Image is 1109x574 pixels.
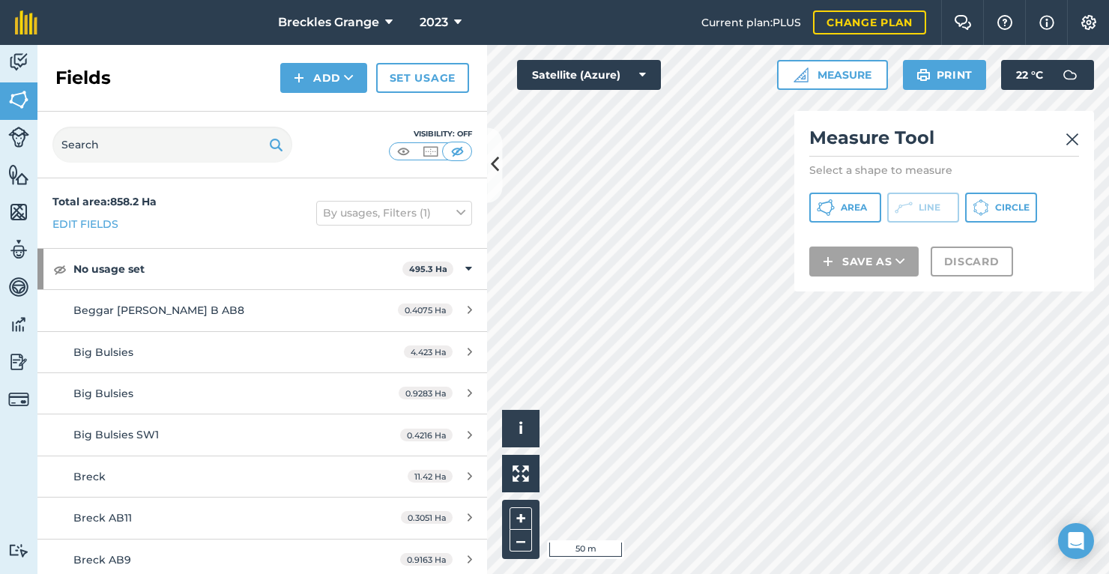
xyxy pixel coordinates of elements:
span: 0.9163 Ha [400,553,453,566]
input: Search [52,127,292,163]
img: svg+xml;base64,PD94bWwgdmVyc2lvbj0iMS4wIiBlbmNvZGluZz0idXRmLTgiPz4KPCEtLSBHZW5lcmF0b3I6IEFkb2JlIE... [8,313,29,336]
img: svg+xml;base64,PD94bWwgdmVyc2lvbj0iMS4wIiBlbmNvZGluZz0idXRmLTgiPz4KPCEtLSBHZW5lcmF0b3I6IEFkb2JlIE... [1055,60,1085,90]
button: + [510,507,532,530]
span: 11.42 Ha [408,470,453,483]
img: svg+xml;base64,PD94bWwgdmVyc2lvbj0iMS4wIiBlbmNvZGluZz0idXRmLTgiPz4KPCEtLSBHZW5lcmF0b3I6IEFkb2JlIE... [8,238,29,261]
span: Line [919,202,940,214]
a: Beggar [PERSON_NAME] B AB80.4075 Ha [37,290,487,330]
button: i [502,410,540,447]
strong: No usage set [73,249,402,289]
img: svg+xml;base64,PHN2ZyB4bWxucz0iaHR0cDovL3d3dy53My5vcmcvMjAwMC9zdmciIHdpZHRoPSIxOCIgaGVpZ2h0PSIyNC... [53,260,67,278]
span: 4.423 Ha [404,345,453,358]
button: Line [887,193,959,223]
span: 0.4075 Ha [398,303,453,316]
h2: Measure Tool [809,126,1079,157]
button: By usages, Filters (1) [316,201,472,225]
img: A cog icon [1080,15,1098,30]
img: Four arrows, one pointing top left, one top right, one bottom right and the last bottom left [513,465,529,482]
div: Visibility: Off [388,128,472,140]
span: Breckles Grange [278,13,379,31]
button: Satellite (Azure) [517,60,661,90]
span: Breck AB9 [73,553,131,567]
span: Breck AB11 [73,511,132,525]
img: Two speech bubbles overlapping with the left bubble in the forefront [954,15,972,30]
span: Big Bulsies [73,387,133,400]
img: svg+xml;base64,PHN2ZyB4bWxucz0iaHR0cDovL3d3dy53My5vcmcvMjAwMC9zdmciIHdpZHRoPSIxOSIgaGVpZ2h0PSIyNC... [916,66,931,84]
img: svg+xml;base64,PD94bWwgdmVyc2lvbj0iMS4wIiBlbmNvZGluZz0idXRmLTgiPz4KPCEtLSBHZW5lcmF0b3I6IEFkb2JlIE... [8,127,29,148]
img: svg+xml;base64,PHN2ZyB4bWxucz0iaHR0cDovL3d3dy53My5vcmcvMjAwMC9zdmciIHdpZHRoPSI1NiIgaGVpZ2h0PSI2MC... [8,201,29,223]
span: Current plan : PLUS [701,14,801,31]
span: 0.4216 Ha [400,429,453,441]
img: svg+xml;base64,PHN2ZyB4bWxucz0iaHR0cDovL3d3dy53My5vcmcvMjAwMC9zdmciIHdpZHRoPSIxOSIgaGVpZ2h0PSIyNC... [269,136,283,154]
strong: 495.3 Ha [409,264,447,274]
a: Breck AB110.3051 Ha [37,498,487,538]
img: svg+xml;base64,PHN2ZyB4bWxucz0iaHR0cDovL3d3dy53My5vcmcvMjAwMC9zdmciIHdpZHRoPSIyMiIgaGVpZ2h0PSIzMC... [1066,130,1079,148]
img: svg+xml;base64,PD94bWwgdmVyc2lvbj0iMS4wIiBlbmNvZGluZz0idXRmLTgiPz4KPCEtLSBHZW5lcmF0b3I6IEFkb2JlIE... [8,389,29,410]
button: Print [903,60,987,90]
a: Breck11.42 Ha [37,456,487,497]
div: No usage set495.3 Ha [37,249,487,289]
span: Area [841,202,867,214]
img: svg+xml;base64,PD94bWwgdmVyc2lvbj0iMS4wIiBlbmNvZGluZz0idXRmLTgiPz4KPCEtLSBHZW5lcmF0b3I6IEFkb2JlIE... [8,276,29,298]
span: Big Bulsies [73,345,133,359]
img: Ruler icon [794,67,809,82]
span: Breck [73,470,106,483]
a: Set usage [376,63,469,93]
span: 22 ° C [1016,60,1043,90]
img: svg+xml;base64,PHN2ZyB4bWxucz0iaHR0cDovL3d3dy53My5vcmcvMjAwMC9zdmciIHdpZHRoPSI1NiIgaGVpZ2h0PSI2MC... [8,88,29,111]
img: svg+xml;base64,PD94bWwgdmVyc2lvbj0iMS4wIiBlbmNvZGluZz0idXRmLTgiPz4KPCEtLSBHZW5lcmF0b3I6IEFkb2JlIE... [8,543,29,558]
button: – [510,530,532,552]
a: Change plan [813,10,926,34]
img: svg+xml;base64,PHN2ZyB4bWxucz0iaHR0cDovL3d3dy53My5vcmcvMjAwMC9zdmciIHdpZHRoPSI1MCIgaGVpZ2h0PSI0MC... [448,144,467,159]
img: svg+xml;base64,PD94bWwgdmVyc2lvbj0iMS4wIiBlbmNvZGluZz0idXRmLTgiPz4KPCEtLSBHZW5lcmF0b3I6IEFkb2JlIE... [8,351,29,373]
div: Open Intercom Messenger [1058,523,1094,559]
img: svg+xml;base64,PHN2ZyB4bWxucz0iaHR0cDovL3d3dy53My5vcmcvMjAwMC9zdmciIHdpZHRoPSIxNCIgaGVpZ2h0PSIyNC... [823,253,833,271]
img: svg+xml;base64,PHN2ZyB4bWxucz0iaHR0cDovL3d3dy53My5vcmcvMjAwMC9zdmciIHdpZHRoPSI1MCIgaGVpZ2h0PSI0MC... [421,144,440,159]
strong: Total area : 858.2 Ha [52,195,157,208]
span: Beggar [PERSON_NAME] B AB8 [73,303,244,317]
img: svg+xml;base64,PHN2ZyB4bWxucz0iaHR0cDovL3d3dy53My5vcmcvMjAwMC9zdmciIHdpZHRoPSI1MCIgaGVpZ2h0PSI0MC... [394,144,413,159]
button: Area [809,193,881,223]
span: Big Bulsies SW1 [73,428,159,441]
p: Select a shape to measure [809,163,1079,178]
a: Big Bulsies4.423 Ha [37,332,487,372]
button: Save as [809,247,919,277]
button: Measure [777,60,888,90]
a: Edit fields [52,216,118,232]
span: Circle [995,202,1030,214]
img: svg+xml;base64,PD94bWwgdmVyc2lvbj0iMS4wIiBlbmNvZGluZz0idXRmLTgiPz4KPCEtLSBHZW5lcmF0b3I6IEFkb2JlIE... [8,51,29,73]
span: 2023 [420,13,448,31]
span: 0.3051 Ha [401,511,453,524]
img: fieldmargin Logo [15,10,37,34]
a: Big Bulsies SW10.4216 Ha [37,414,487,455]
button: Add [280,63,367,93]
a: Big Bulsies0.9283 Ha [37,373,487,414]
img: svg+xml;base64,PHN2ZyB4bWxucz0iaHR0cDovL3d3dy53My5vcmcvMjAwMC9zdmciIHdpZHRoPSI1NiIgaGVpZ2h0PSI2MC... [8,163,29,186]
button: 22 °C [1001,60,1094,90]
img: svg+xml;base64,PHN2ZyB4bWxucz0iaHR0cDovL3d3dy53My5vcmcvMjAwMC9zdmciIHdpZHRoPSIxNyIgaGVpZ2h0PSIxNy... [1039,13,1054,31]
img: svg+xml;base64,PHN2ZyB4bWxucz0iaHR0cDovL3d3dy53My5vcmcvMjAwMC9zdmciIHdpZHRoPSIxNCIgaGVpZ2h0PSIyNC... [294,69,304,87]
span: i [519,419,523,438]
h2: Fields [55,66,111,90]
button: Circle [965,193,1037,223]
span: 0.9283 Ha [399,387,453,399]
button: Discard [931,247,1013,277]
img: A question mark icon [996,15,1014,30]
